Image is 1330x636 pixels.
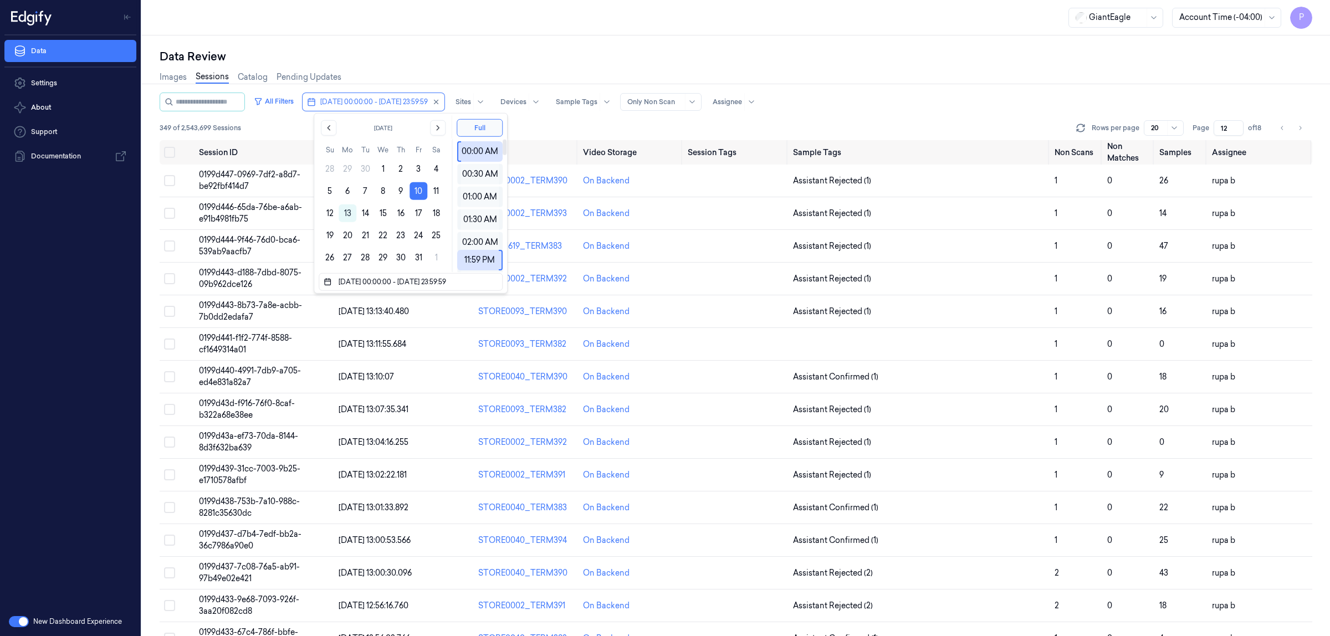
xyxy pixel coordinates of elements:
[1159,502,1168,512] span: 22
[1055,306,1057,316] span: 1
[303,93,444,111] button: [DATE] 00:00:00 - [DATE] 23:59:59
[321,120,336,136] button: Go to the Previous Month
[1055,568,1059,578] span: 2
[199,431,298,453] span: 0199d43a-ef73-70da-8144-8d3f632ba639
[583,208,630,219] div: On Backend
[199,594,299,616] span: 0199d433-9e68-7093-926f-3aa20f082cd8
[1055,437,1057,447] span: 1
[392,182,410,200] button: Thursday, October 9th, 2025
[793,175,871,187] span: Assistant Rejected (1)
[1055,535,1057,545] span: 1
[793,600,873,612] span: Assistant Rejected (2)
[321,227,339,244] button: Sunday, October 19th, 2025
[1248,123,1266,133] span: of 18
[427,160,445,178] button: Saturday, October 4th, 2025
[478,502,574,514] div: STORE0040_TERM383
[1212,176,1235,186] span: rupa b
[457,119,503,136] button: Full
[1212,470,1235,480] span: rupa b
[4,40,136,62] a: Data
[461,249,499,270] div: 11:59 PM
[1159,306,1167,316] span: 16
[478,338,574,350] div: STORE0093_TERM382
[199,496,300,518] span: 0199d438-753b-7a10-988c-8281c35630dc
[1275,120,1308,136] nav: pagination
[339,535,411,545] span: [DATE] 13:00:53.566
[199,366,301,387] span: 0199d440-4991-7db9-a705-ed4e831a82a7
[583,306,630,317] div: On Backend
[1107,339,1112,349] span: 0
[1212,404,1235,414] span: rupa b
[427,182,445,200] button: Saturday, October 11th, 2025
[164,502,175,513] button: Select row
[1107,274,1112,284] span: 0
[392,227,410,244] button: Thursday, October 23rd, 2025
[478,437,574,448] div: STORE0002_TERM392
[374,145,392,156] th: Wednesday
[427,227,445,244] button: Saturday, October 25th, 2025
[321,145,339,156] th: Sunday
[478,535,574,546] div: STORE0040_TERM394
[160,49,1312,64] div: Data Review
[199,170,300,191] span: 0199d447-0969-7df2-a8d7-be92fbf414d7
[1055,176,1057,186] span: 1
[164,175,175,186] button: Select row
[1159,274,1167,284] span: 19
[583,535,630,546] div: On Backend
[410,204,427,222] button: Friday, October 17th, 2025
[320,97,428,107] span: [DATE] 00:00:00 - [DATE] 23:59:59
[339,568,412,578] span: [DATE] 13:00:30.096
[1292,120,1308,136] button: Go to next page
[1055,502,1057,512] span: 1
[1193,123,1209,133] span: Page
[356,160,374,178] button: Tuesday, September 30th, 2025
[478,600,574,612] div: STORE0002_TERM391
[164,338,175,350] button: Select row
[583,567,630,579] div: On Backend
[427,145,445,156] th: Saturday
[410,182,427,200] button: Friday, October 10th, 2025, selected
[583,469,630,481] div: On Backend
[356,145,374,156] th: Tuesday
[793,273,871,285] span: Assistant Rejected (1)
[583,273,630,285] div: On Backend
[1107,568,1112,578] span: 0
[336,275,493,289] input: Dates
[339,502,408,512] span: [DATE] 13:01:33.892
[164,147,175,158] button: Select all
[461,141,499,161] div: 00:00 AM
[793,404,871,416] span: Assistant Rejected (1)
[339,182,356,200] button: Monday, October 6th, 2025
[1208,140,1312,165] th: Assignee
[1107,502,1112,512] span: 0
[1103,140,1155,165] th: Non Matches
[321,182,339,200] button: Sunday, October 5th, 2025
[4,96,136,119] button: About
[583,338,630,350] div: On Backend
[339,249,356,266] button: Monday, October 27th, 2025
[321,249,339,266] button: Sunday, October 26th, 2025
[1055,274,1057,284] span: 1
[583,404,630,416] div: On Backend
[199,235,300,257] span: 0199d444-9f46-76d0-bca6-539ab9aacfb7
[343,120,423,136] button: [DATE]
[410,249,427,266] button: Friday, October 31st, 2025
[793,469,871,481] span: Assistant Rejected (1)
[1212,274,1235,284] span: rupa b
[1159,241,1168,251] span: 47
[199,268,301,289] span: 0199d443-d188-7dbd-8075-09b962dce126
[1055,404,1057,414] span: 1
[164,306,175,317] button: Select row
[478,175,574,187] div: STORE0002_TERM390
[356,182,374,200] button: Tuesday, October 7th, 2025
[1159,470,1164,480] span: 9
[1212,306,1235,316] span: rupa b
[461,209,499,229] div: 01:30 AM
[1107,208,1112,218] span: 0
[1155,140,1208,165] th: Samples
[793,371,878,383] span: Assistant Confirmed (1)
[1275,120,1290,136] button: Go to previous page
[478,208,574,219] div: STORE0002_TERM393
[1107,404,1112,414] span: 0
[356,249,374,266] button: Tuesday, October 28th, 2025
